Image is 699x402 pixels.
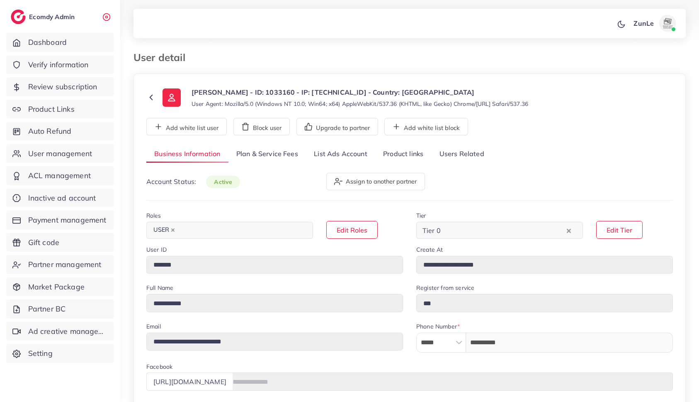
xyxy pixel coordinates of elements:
[416,322,460,331] label: Phone Number
[29,13,77,21] h2: Ecomdy Admin
[306,145,375,163] a: List Ads Account
[6,100,114,119] a: Product Links
[233,118,290,135] button: Block user
[6,144,114,163] a: User management
[150,224,179,236] span: USER
[163,88,181,107] img: ic-user-info.36bf1079.svg
[171,228,175,232] button: Deselect USER
[28,148,92,159] span: User management
[146,363,172,371] label: Facebook
[6,344,114,363] a: Setting
[6,189,114,208] a: Inactive ad account
[146,176,240,187] p: Account Status:
[28,304,66,314] span: Partner BC
[28,237,59,248] span: Gift code
[416,245,443,254] label: Create At
[6,255,114,274] a: Partner management
[28,170,91,181] span: ACL management
[28,282,85,292] span: Market Package
[326,221,378,239] button: Edit Roles
[192,100,528,108] small: User Agent: Mozilla/5.0 (Windows NT 10.0; Win64; x64) AppleWebKit/537.36 (KHTML, like Gecko) Chro...
[384,118,468,135] button: Add white list block
[6,322,114,341] a: Ad creative management
[146,118,227,135] button: Add white list user
[6,122,114,141] a: Auto Refund
[416,284,474,292] label: Register from service
[443,224,565,237] input: Search for option
[11,10,26,24] img: logo
[206,176,240,188] span: active
[28,59,89,70] span: Verify information
[28,104,75,115] span: Product Links
[28,37,67,48] span: Dashboard
[6,166,114,185] a: ACL management
[28,126,72,137] span: Auto Refund
[6,55,114,74] a: Verify information
[146,373,233,390] div: [URL][DOMAIN_NAME]
[567,226,571,235] button: Clear Selected
[146,222,313,239] div: Search for option
[6,211,114,230] a: Payment management
[326,173,425,190] button: Assign to another partner
[431,145,492,163] a: Users Related
[6,299,114,319] a: Partner BC
[146,211,161,220] label: Roles
[633,18,654,28] p: ZunLe
[421,224,442,237] span: Tier 0
[6,277,114,297] a: Market Package
[28,326,108,337] span: Ad creative management
[6,77,114,96] a: Review subscription
[6,233,114,252] a: Gift code
[133,51,192,64] h3: User detail
[629,15,679,32] a: ZunLeavatar
[180,224,302,237] input: Search for option
[6,33,114,52] a: Dashboard
[375,145,431,163] a: Product links
[192,87,528,97] p: [PERSON_NAME] - ID: 1033160 - IP: [TECHNICAL_ID] - Country: [GEOGRAPHIC_DATA]
[28,348,53,359] span: Setting
[146,145,228,163] a: Business Information
[596,221,643,239] button: Edit Tier
[28,259,102,270] span: Partner management
[28,215,107,226] span: Payment management
[416,211,426,220] label: Tier
[146,322,161,331] label: Email
[146,245,167,254] label: User ID
[11,10,77,24] a: logoEcomdy Admin
[416,222,583,239] div: Search for option
[28,193,96,203] span: Inactive ad account
[146,284,173,292] label: Full Name
[296,118,378,135] button: Upgrade to partner
[659,15,676,32] img: avatar
[228,145,306,163] a: Plan & Service Fees
[28,81,97,92] span: Review subscription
